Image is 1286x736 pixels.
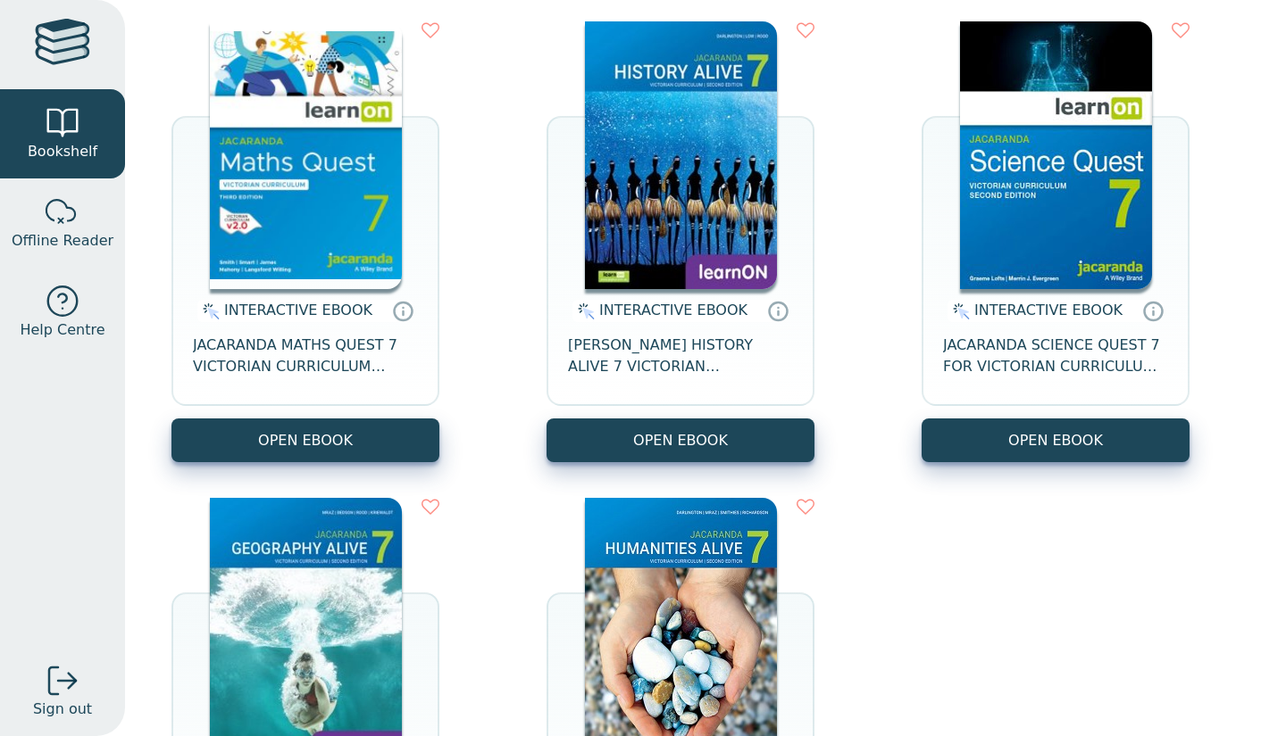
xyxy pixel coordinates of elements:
button: OPEN EBOOK [922,418,1190,462]
span: Offline Reader [12,230,113,252]
span: Bookshelf [28,141,97,162]
img: d4781fba-7f91-e911-a97e-0272d098c78b.jpg [585,21,777,289]
img: interactive.svg [948,301,970,322]
a: Interactive eBooks are accessed online via the publisher’s portal. They contain interactive resou... [767,300,789,321]
span: Sign out [33,699,92,720]
img: interactive.svg [197,301,220,322]
button: OPEN EBOOK [547,418,814,462]
a: Interactive eBooks are accessed online via the publisher’s portal. They contain interactive resou... [1142,300,1164,321]
button: OPEN EBOOK [171,418,439,462]
img: interactive.svg [572,301,595,322]
span: INTERACTIVE EBOOK [224,302,372,318]
span: INTERACTIVE EBOOK [599,302,747,318]
span: JACARANDA SCIENCE QUEST 7 FOR VICTORIAN CURRICULUM LEARNON 2E EBOOK [943,335,1168,377]
a: Interactive eBooks are accessed online via the publisher’s portal. They contain interactive resou... [392,300,413,321]
span: JACARANDA MATHS QUEST 7 VICTORIAN CURRICULUM LEARNON EBOOK 3E [193,335,418,377]
span: Help Centre [20,319,104,341]
img: b87b3e28-4171-4aeb-a345-7fa4fe4e6e25.jpg [210,21,402,289]
img: 329c5ec2-5188-ea11-a992-0272d098c78b.jpg [960,21,1152,289]
span: [PERSON_NAME] HISTORY ALIVE 7 VICTORIAN CURRICULUM LEARNON EBOOK 2E [568,335,793,377]
span: INTERACTIVE EBOOK [974,302,1123,318]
